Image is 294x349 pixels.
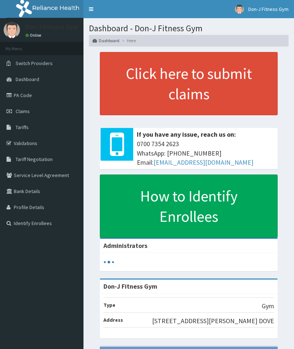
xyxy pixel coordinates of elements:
[103,241,147,250] b: Administrators
[4,22,20,38] img: User Image
[16,156,53,163] span: Tariff Negotiation
[103,282,157,290] strong: Don-J Fitness Gym
[89,24,289,33] h1: Dashboard - Don-J Fitness Gym
[25,33,43,38] a: Online
[152,316,274,326] p: [STREET_ADDRESS][PERSON_NAME] DOVE
[16,60,53,67] span: Switch Providers
[248,6,289,12] span: Don-J Fitness Gym
[16,76,39,83] span: Dashboard
[137,130,236,139] b: If you have any issue, reach us on:
[120,37,136,44] li: Here
[16,124,29,131] span: Tariffs
[137,139,274,167] span: 0700 7354 2623 WhatsApp: [PHONE_NUMBER] Email:
[235,5,244,14] img: User Image
[262,301,274,311] p: Gym
[100,52,278,115] a: Click here to submit claims
[100,174,278,238] a: How to Identify Enrollees
[93,37,119,44] a: Dashboard
[16,108,30,115] span: Claims
[103,302,115,308] b: Type
[103,257,114,268] svg: audio-loading
[103,317,123,323] b: Address
[154,158,253,167] a: [EMAIL_ADDRESS][DOMAIN_NAME]
[25,24,78,30] p: Don-J Fitness Gym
